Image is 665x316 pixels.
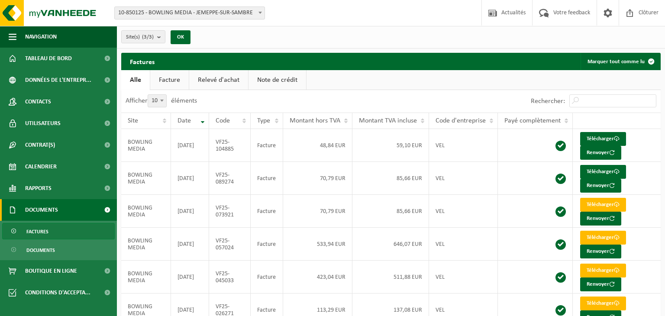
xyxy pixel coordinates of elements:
[171,30,190,44] button: OK
[581,53,660,70] button: Marquer tout comme lu
[171,195,209,228] td: [DATE]
[25,177,52,199] span: Rapports
[148,94,167,107] span: 10
[2,242,115,258] a: Documents
[121,162,171,195] td: BOWLING MEDIA
[171,228,209,261] td: [DATE]
[251,261,283,293] td: Facture
[209,195,251,228] td: VF25-073921
[436,117,486,124] span: Code d'entreprise
[121,70,150,90] a: Alle
[121,228,171,261] td: BOWLING MEDIA
[189,70,248,90] a: Relevé d'achat
[171,129,209,162] td: [DATE]
[504,117,561,124] span: Payé complètement
[283,261,352,293] td: 423,04 EUR
[580,165,626,179] a: Télécharger
[209,228,251,261] td: VF25-057024
[359,117,417,124] span: Montant TVA incluse
[283,129,352,162] td: 48,84 EUR
[251,129,283,162] td: Facture
[429,162,498,195] td: VEL
[251,228,283,261] td: Facture
[121,53,163,70] h2: Factures
[352,261,429,293] td: 511,88 EUR
[25,113,61,134] span: Utilisateurs
[150,70,189,90] a: Facture
[352,162,429,195] td: 85,66 EUR
[429,261,498,293] td: VEL
[580,132,626,146] a: Télécharger
[25,134,55,156] span: Contrat(s)
[25,260,77,282] span: Boutique en ligne
[283,162,352,195] td: 70,79 EUR
[25,91,51,113] span: Contacts
[580,245,621,258] button: Renvoyer
[429,195,498,228] td: VEL
[580,264,626,277] a: Télécharger
[257,117,270,124] span: Type
[283,195,352,228] td: 70,79 EUR
[121,261,171,293] td: BOWLING MEDIA
[114,6,265,19] span: 10-850125 - BOWLING MEDIA - JEMEPPE-SUR-SAMBRE
[251,195,283,228] td: Facture
[121,30,165,43] button: Site(s)(3/3)
[580,212,621,226] button: Renvoyer
[283,228,352,261] td: 533,94 EUR
[352,129,429,162] td: 59,10 EUR
[171,261,209,293] td: [DATE]
[25,69,91,91] span: Données de l'entrepr...
[171,162,209,195] td: [DATE]
[25,48,72,69] span: Tableau de bord
[178,117,191,124] span: Date
[249,70,306,90] a: Note de crédit
[25,199,58,221] span: Documents
[121,195,171,228] td: BOWLING MEDIA
[25,26,57,48] span: Navigation
[580,277,621,291] button: Renvoyer
[580,198,626,212] a: Télécharger
[115,7,265,19] span: 10-850125 - BOWLING MEDIA - JEMEPPE-SUR-SAMBRE
[580,297,626,310] a: Télécharger
[531,98,565,105] label: Rechercher:
[26,242,55,258] span: Documents
[251,162,283,195] td: Facture
[26,223,48,240] span: Factures
[209,261,251,293] td: VF25-045033
[148,95,166,107] span: 10
[429,129,498,162] td: VEL
[126,97,197,104] label: Afficher éléments
[580,179,621,193] button: Renvoyer
[121,129,171,162] td: BOWLING MEDIA
[216,117,230,124] span: Code
[209,162,251,195] td: VF25-089274
[580,231,626,245] a: Télécharger
[352,228,429,261] td: 646,07 EUR
[142,34,154,40] count: (3/3)
[429,228,498,261] td: VEL
[25,156,57,177] span: Calendrier
[128,117,138,124] span: Site
[2,223,115,239] a: Factures
[126,31,154,44] span: Site(s)
[352,195,429,228] td: 85,66 EUR
[25,282,90,303] span: Conditions d'accepta...
[209,129,251,162] td: VF25-104885
[580,146,621,160] button: Renvoyer
[290,117,340,124] span: Montant hors TVA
